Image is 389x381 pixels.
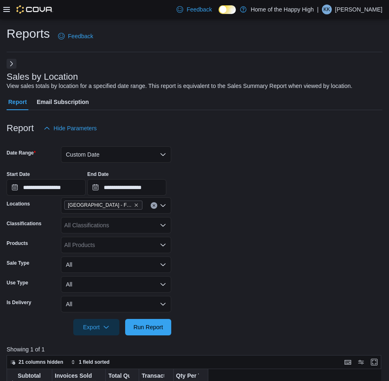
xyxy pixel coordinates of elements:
label: Locations [7,201,30,207]
h1: Reports [7,25,50,42]
label: Date Range [7,150,36,156]
button: Custom Date [61,146,171,163]
span: KK [324,5,330,14]
span: 21 columns hidden [19,359,63,365]
span: Saskatoon - City Park - Fire & Flower [64,201,142,210]
span: Export [78,319,114,335]
button: Remove Saskatoon - City Park - Fire & Flower from selection in this group [134,203,139,208]
button: Next [7,59,16,69]
button: 21 columns hidden [7,357,67,367]
div: Kalvin Keys [322,5,332,14]
span: Report [8,94,27,110]
p: Showing 1 of 1 [7,345,385,353]
span: Hide Parameters [54,124,97,132]
button: All [61,276,171,293]
button: Open list of options [160,222,166,229]
label: Classifications [7,220,42,227]
label: End Date [87,171,109,178]
label: Is Delivery [7,299,31,306]
label: Products [7,240,28,247]
span: Email Subscription [37,94,89,110]
label: Use Type [7,279,28,286]
p: Home of the Happy High [251,5,314,14]
p: [PERSON_NAME] [335,5,382,14]
div: Transaction Average [142,372,164,380]
input: Dark Mode [219,5,236,14]
button: Clear input [151,202,157,209]
span: [GEOGRAPHIC_DATA] - Fire & Flower [68,201,132,209]
img: Cova [16,5,53,14]
div: Invoices Sold [55,372,96,380]
h3: Report [7,123,34,133]
button: All [61,256,171,273]
a: Feedback [55,28,96,44]
label: Start Date [7,171,30,178]
span: Run Report [133,323,163,331]
h3: Sales by Location [7,72,78,82]
button: 1 field sorted [68,357,113,367]
p: | [317,5,319,14]
div: View sales totals by location for a specified date range. This report is equivalent to the Sales ... [7,82,352,90]
button: Open list of options [160,242,166,248]
input: Press the down key to open a popover containing a calendar. [87,179,166,196]
span: Feedback [186,5,212,14]
button: Keyboard shortcuts [343,357,353,367]
button: Enter fullscreen [369,357,379,367]
button: All [61,296,171,312]
span: 1 field sorted [79,359,110,365]
button: Export [73,319,119,335]
div: Subtotal [18,372,43,380]
a: Feedback [173,1,215,18]
span: Feedback [68,32,93,40]
input: Press the down key to open a popover containing a calendar. [7,179,86,196]
label: Sale Type [7,260,29,266]
button: Hide Parameters [40,120,100,136]
div: Qty Per Transaction [176,372,199,380]
div: Total Quantity [108,372,130,380]
button: Display options [356,357,366,367]
button: Run Report [125,319,171,335]
button: Open list of options [160,202,166,209]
